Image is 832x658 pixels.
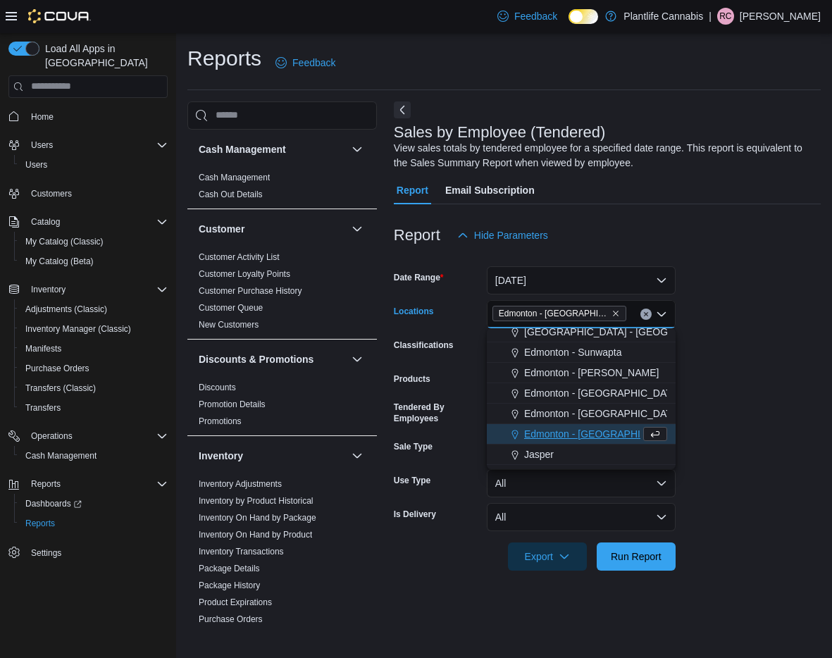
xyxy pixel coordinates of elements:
h3: Discounts & Promotions [199,352,313,366]
button: Close list of options [656,309,667,320]
span: Users [25,137,168,154]
a: Dashboards [20,495,87,512]
span: Manifests [25,343,61,354]
span: Purchase Orders [199,614,263,625]
img: Cova [28,9,91,23]
label: Use Type [394,475,430,486]
label: Products [394,373,430,385]
button: Users [25,137,58,154]
a: Inventory On Hand by Package [199,513,316,523]
div: Cash Management [187,169,377,209]
span: Transfers (Classic) [20,380,168,397]
button: Lloydminster [487,465,676,485]
button: Reports [14,514,173,533]
span: Inventory Manager (Classic) [25,323,131,335]
button: Inventory [349,447,366,464]
button: Inventory [25,281,71,298]
a: Adjustments (Classic) [20,301,113,318]
h1: Reports [187,44,261,73]
button: My Catalog (Classic) [14,232,173,252]
label: Date Range [394,272,444,283]
a: My Catalog (Beta) [20,253,99,270]
span: Edmonton - [GEOGRAPHIC_DATA] South [499,306,609,321]
button: Remove Edmonton - Windermere South from selection in this group [611,309,620,318]
button: Inventory [199,449,346,463]
span: Inventory [31,284,66,295]
div: View sales totals by tendered employee for a specified date range. This report is equivalent to t... [394,141,814,170]
button: Operations [3,426,173,446]
span: Reports [25,476,168,492]
a: Inventory Transactions [199,547,284,557]
span: Transfers [25,402,61,414]
span: Manifests [20,340,168,357]
h3: Sales by Employee (Tendered) [394,124,606,141]
button: All [487,469,676,497]
button: Hide Parameters [452,221,554,249]
button: Reports [3,474,173,494]
label: Locations [394,306,434,317]
span: Inventory [25,281,168,298]
button: Reports [25,476,66,492]
button: Inventory Manager (Classic) [14,319,173,339]
span: Edmonton - Sunwapta [524,345,622,359]
a: Cash Management [20,447,102,464]
span: Customers [25,185,168,202]
button: Transfers (Classic) [14,378,173,398]
button: Clear input [640,309,652,320]
span: Transfers (Classic) [25,383,96,394]
span: Package Details [199,563,260,574]
button: Discounts & Promotions [199,352,346,366]
span: Load All Apps in [GEOGRAPHIC_DATA] [39,42,168,70]
span: Feedback [514,9,557,23]
label: Classifications [394,340,454,351]
a: Users [20,156,53,173]
button: Edmonton - [GEOGRAPHIC_DATA] [487,383,676,404]
span: Customer Loyalty Points [199,268,290,280]
span: Users [20,156,168,173]
span: Edmonton - [GEOGRAPHIC_DATA] Currents [524,406,721,421]
a: Customer Activity List [199,252,280,262]
span: New Customers [199,319,259,330]
span: Discounts [199,382,236,393]
a: Cash Out Details [199,190,263,199]
button: Operations [25,428,78,445]
button: Edmonton - [GEOGRAPHIC_DATA] Currents [487,404,676,424]
button: Export [508,542,587,571]
button: Adjustments (Classic) [14,299,173,319]
button: My Catalog (Beta) [14,252,173,271]
button: Edmonton - [GEOGRAPHIC_DATA] [487,424,676,445]
span: Customer Purchase History [199,285,302,297]
span: Transfers [20,399,168,416]
span: Home [25,108,168,125]
button: Edmonton - Sunwapta [487,342,676,363]
div: Customer [187,249,377,339]
span: Cash Management [199,172,270,183]
a: Customer Queue [199,303,263,313]
span: Adjustments (Classic) [25,304,107,315]
span: Reports [25,518,55,529]
span: Adjustments (Classic) [20,301,168,318]
div: Discounts & Promotions [187,379,377,435]
span: Purchase Orders [20,360,168,377]
span: Reports [31,478,61,490]
button: Cash Management [199,142,346,156]
span: Edmonton - Windermere South [492,306,626,321]
a: Transfers [20,399,66,416]
a: Purchase Orders [20,360,95,377]
button: Users [14,155,173,175]
a: Customers [25,185,77,202]
label: Tendered By Employees [394,402,481,424]
span: Edmonton - [PERSON_NAME] [524,366,659,380]
a: Inventory Adjustments [199,479,282,489]
button: Jasper [487,445,676,465]
a: Customer Purchase History [199,286,302,296]
p: [PERSON_NAME] [740,8,821,25]
button: Customer [349,221,366,237]
button: Settings [3,542,173,562]
button: Cash Management [14,446,173,466]
a: Package History [199,581,260,590]
a: New Customers [199,320,259,330]
a: Promotion Details [199,399,266,409]
a: Purchase Orders [199,614,263,624]
span: Promotion Details [199,399,266,410]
